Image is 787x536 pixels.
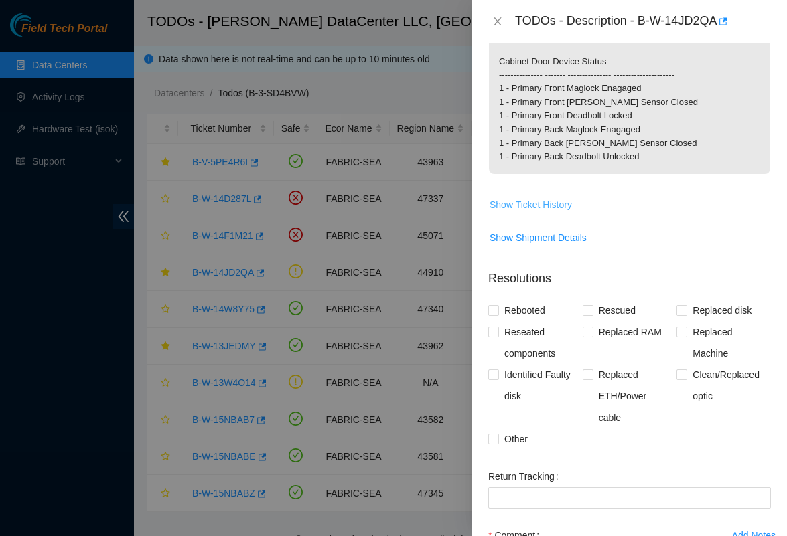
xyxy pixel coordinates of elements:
span: close [492,16,503,27]
input: Return Tracking [488,487,771,509]
span: Clean/Replaced optic [687,364,771,407]
label: Return Tracking [488,466,564,487]
span: Rescued [593,300,641,321]
p: Resolutions [488,259,771,288]
span: Replaced disk [687,300,757,321]
span: Replaced Machine [687,321,771,364]
button: Close [488,15,507,28]
span: Replaced ETH/Power cable [593,364,677,428]
button: Show Shipment Details [489,227,587,248]
div: TODOs - Description - B-W-14JD2QA [515,11,771,32]
span: Identified Faulty disk [499,364,583,407]
span: Show Shipment Details [490,230,587,245]
span: Show Ticket History [490,197,572,212]
span: Rebooted [499,300,551,321]
span: Other [499,428,533,450]
span: Reseated components [499,321,583,364]
span: Replaced RAM [593,321,667,343]
button: Show Ticket History [489,194,573,215]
